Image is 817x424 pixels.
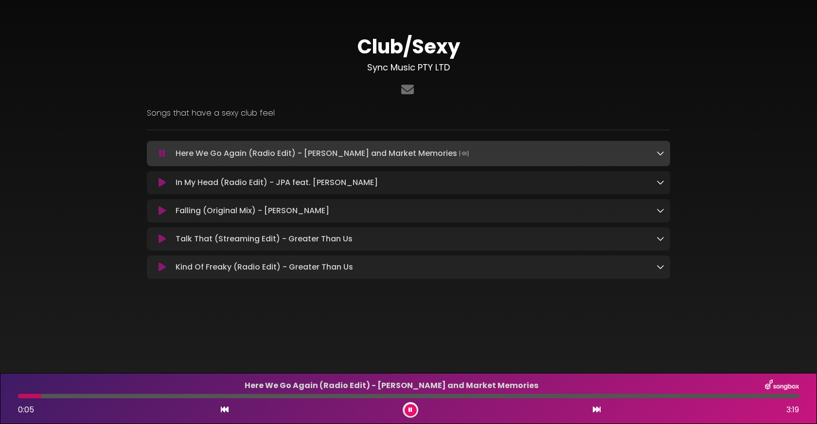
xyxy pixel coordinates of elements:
p: Songs that have a sexy club feel [147,107,670,119]
img: waveform4.gif [457,147,471,160]
p: In My Head (Radio Edit) - JPA feat. [PERSON_NAME] [176,177,657,188]
p: Talk That (Streaming Edit) - Greater Than Us [176,233,657,245]
p: Falling (Original Mix) - [PERSON_NAME] [176,205,657,217]
h1: Club/Sexy [147,35,670,58]
p: Kind Of Freaky (Radio Edit) - Greater Than Us [176,261,657,273]
h3: Sync Music PTY LTD [147,62,670,73]
p: Here We Go Again (Radio Edit) - [PERSON_NAME] and Market Memories [176,147,657,160]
